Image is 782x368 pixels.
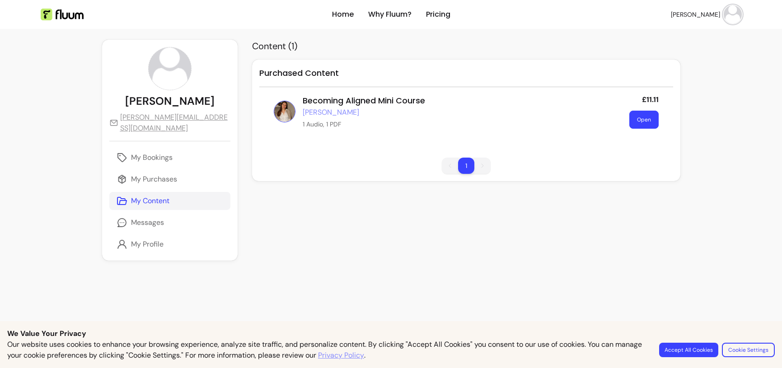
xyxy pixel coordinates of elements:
[149,47,191,90] img: avatar
[109,112,230,134] a: [PERSON_NAME][EMAIL_ADDRESS][DOMAIN_NAME]
[131,196,169,206] p: My Content
[303,107,622,118] span: Click to open Provider profile
[303,107,359,118] a: [PERSON_NAME]
[109,192,230,210] a: My Content
[426,9,450,20] a: Pricing
[458,158,474,174] li: pagination item 1 active
[303,120,622,129] p: 1 Audio, 1 PDF
[131,174,177,185] p: My Purchases
[274,101,295,122] img: Picture of Patrycja Karas
[131,217,164,228] p: Messages
[7,328,775,339] p: We Value Your Privacy
[109,214,230,232] a: Messages
[659,343,718,357] button: Accept All Cookies
[724,5,742,23] img: avatar
[109,149,230,167] a: My Bookings
[722,343,775,357] button: Cookie Settings
[131,239,164,250] p: My Profile
[41,9,84,20] img: Fluum Logo
[318,350,364,361] a: Privacy Policy
[125,94,215,108] p: [PERSON_NAME]
[109,235,230,253] a: My Profile
[109,170,230,188] a: My Purchases
[7,339,648,361] p: Our website uses cookies to enhance your browsing experience, analyze site traffic, and personali...
[642,94,659,105] p: £11.11
[332,9,354,20] a: Home
[671,5,742,23] button: avatar[PERSON_NAME]
[437,153,495,178] nav: pagination navigation
[131,152,173,163] p: My Bookings
[259,67,673,87] h2: Purchased Content
[629,111,659,129] button: Open
[252,40,680,52] h2: Content ( 1 )
[303,94,622,107] div: Becoming Aligned Mini Course
[671,10,720,19] span: [PERSON_NAME]
[368,9,412,20] a: Why Fluum?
